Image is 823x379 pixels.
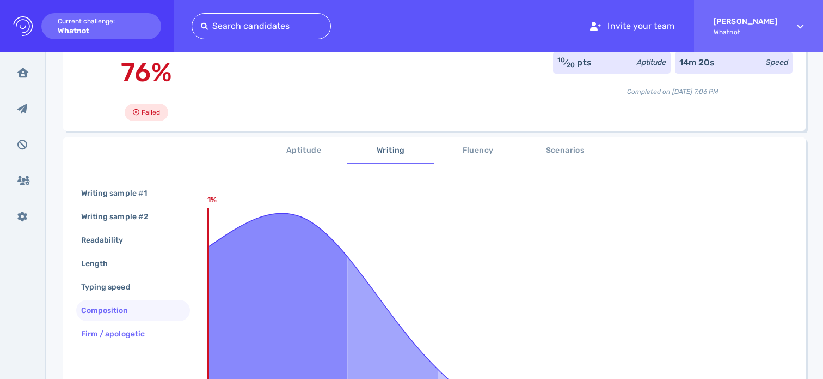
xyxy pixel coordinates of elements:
[557,56,592,69] div: ⁄ pts
[553,78,793,97] div: Completed on [DATE] 7:06 PM
[714,17,777,26] strong: [PERSON_NAME]
[79,256,121,272] div: Length
[528,144,602,158] span: Scenarios
[79,326,158,342] div: Firm / apologetic
[714,28,777,36] span: Whatnot
[79,185,160,201] div: Writing sample #1
[766,57,788,68] div: Speed
[441,144,515,158] span: Fluency
[79,279,144,295] div: Typing speed
[679,56,715,69] div: 14m 20s
[79,232,137,248] div: Readability
[142,106,160,119] span: Failed
[79,209,162,225] div: Writing sample #2
[557,56,565,64] sup: 10
[267,144,341,158] span: Aptitude
[79,303,142,318] div: Composition
[354,144,428,158] span: Writing
[121,57,171,88] span: 76%
[567,61,575,69] sub: 20
[637,57,666,68] div: Aptitude
[207,195,217,204] text: 1%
